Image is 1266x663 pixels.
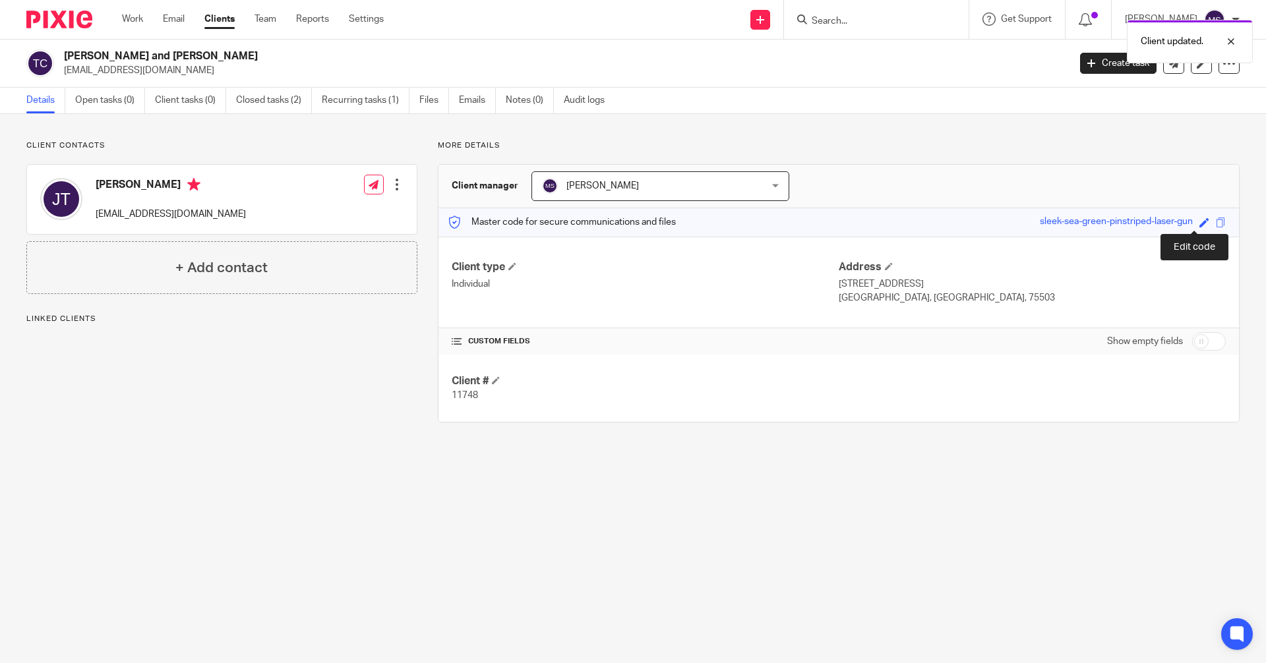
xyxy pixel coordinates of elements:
p: [GEOGRAPHIC_DATA], [GEOGRAPHIC_DATA], 75503 [839,291,1226,304]
p: Linked clients [26,314,417,324]
a: Files [419,88,449,113]
a: Recurring tasks (1) [322,88,409,113]
img: svg%3E [542,178,558,194]
a: Emails [459,88,496,113]
a: Notes (0) [506,88,554,113]
a: Team [255,13,276,26]
a: Closed tasks (2) [236,88,312,113]
p: More details [438,140,1240,151]
img: Pixie [26,11,92,28]
a: Open tasks (0) [75,88,145,113]
img: svg%3E [26,49,54,77]
h4: Client # [452,374,839,388]
h4: + Add contact [175,258,268,278]
label: Show empty fields [1107,335,1183,348]
a: Create task [1080,53,1157,74]
p: [EMAIL_ADDRESS][DOMAIN_NAME] [64,64,1060,77]
p: Client updated. [1141,35,1203,48]
h4: CUSTOM FIELDS [452,336,839,347]
p: Master code for secure communications and files [448,216,676,229]
p: Client contacts [26,140,417,151]
h4: Client type [452,260,839,274]
p: [EMAIL_ADDRESS][DOMAIN_NAME] [96,208,246,221]
p: Individual [452,277,839,291]
a: Client tasks (0) [155,88,226,113]
a: Settings [349,13,384,26]
a: Work [122,13,143,26]
img: svg%3E [40,178,82,220]
p: [STREET_ADDRESS] [839,277,1226,291]
span: [PERSON_NAME] [566,181,639,190]
a: Audit logs [564,88,615,113]
div: sleek-sea-green-pinstriped-laser-gun [1040,215,1193,230]
h3: Client manager [452,179,518,192]
a: Details [26,88,65,113]
i: Primary [187,178,200,191]
a: Reports [296,13,329,26]
a: Email [163,13,185,26]
h4: Address [839,260,1226,274]
img: svg%3E [1204,9,1225,30]
h2: [PERSON_NAME] and [PERSON_NAME] [64,49,861,63]
h4: [PERSON_NAME] [96,178,246,194]
a: Clients [204,13,235,26]
span: 11748 [452,391,478,400]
